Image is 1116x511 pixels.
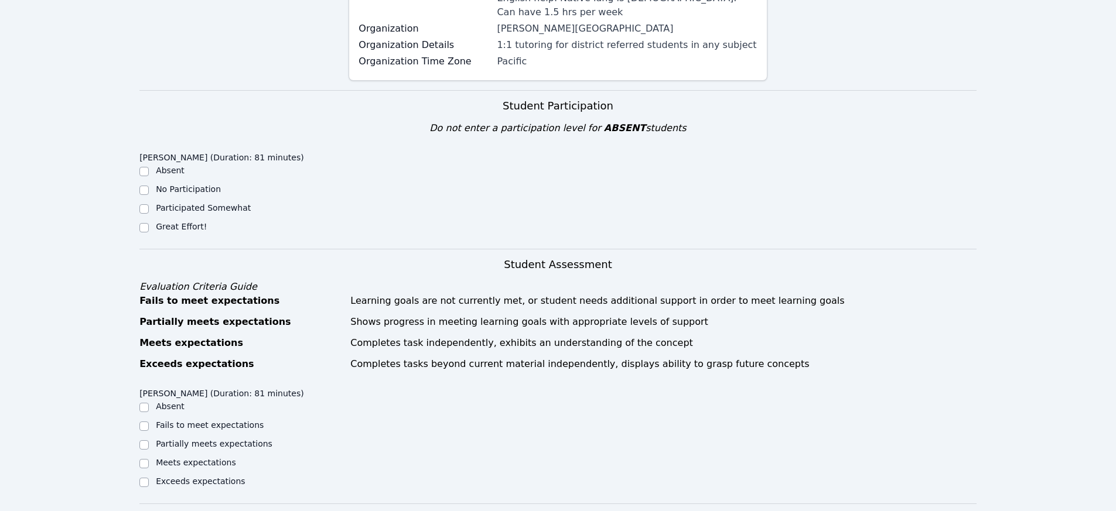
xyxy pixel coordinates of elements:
div: Shows progress in meeting learning goals with appropriate levels of support [350,315,977,329]
label: Absent [156,402,185,411]
div: Pacific [497,54,757,68]
label: Meets expectations [156,458,236,467]
div: Partially meets expectations [139,315,343,329]
legend: [PERSON_NAME] (Duration: 81 minutes) [139,383,304,400]
label: Exceeds expectations [156,476,245,486]
label: Fails to meet expectations [156,420,264,430]
span: ABSENT [604,122,646,133]
label: Organization Time Zone [359,54,490,68]
label: Organization [359,22,490,36]
label: Participated Somewhat [156,203,251,212]
label: Absent [156,166,185,175]
h3: Student Assessment [139,256,977,273]
label: No Participation [156,184,221,194]
legend: [PERSON_NAME] (Duration: 81 minutes) [139,147,304,164]
div: Evaluation Criteria Guide [139,280,977,294]
div: [PERSON_NAME][GEOGRAPHIC_DATA] [497,22,757,36]
label: Partially meets expectations [156,439,272,448]
div: Do not enter a participation level for students [139,121,977,135]
div: Completes task independently, exhibits an understanding of the concept [350,336,977,350]
div: 1:1 tutoring for district referred students in any subject [497,38,757,52]
label: Great Effort! [156,222,207,231]
div: Fails to meet expectations [139,294,343,308]
div: Exceeds expectations [139,357,343,371]
div: Meets expectations [139,336,343,350]
div: Completes tasks beyond current material independently, displays ability to grasp future concepts [350,357,977,371]
label: Organization Details [359,38,490,52]
div: Learning goals are not currently met, or student needs additional support in order to meet learni... [350,294,977,308]
h3: Student Participation [139,98,977,114]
